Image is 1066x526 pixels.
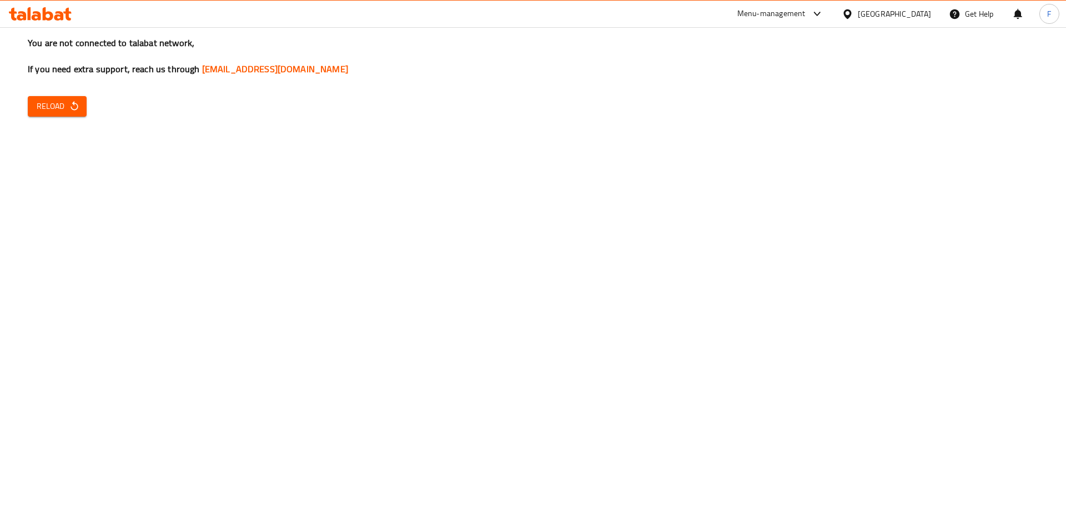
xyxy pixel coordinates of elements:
[858,8,931,20] div: [GEOGRAPHIC_DATA]
[202,61,348,77] a: [EMAIL_ADDRESS][DOMAIN_NAME]
[28,96,87,117] button: Reload
[1047,8,1051,20] span: F
[737,7,806,21] div: Menu-management
[28,37,1038,76] h3: You are not connected to talabat network, If you need extra support, reach us through
[37,99,78,113] span: Reload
